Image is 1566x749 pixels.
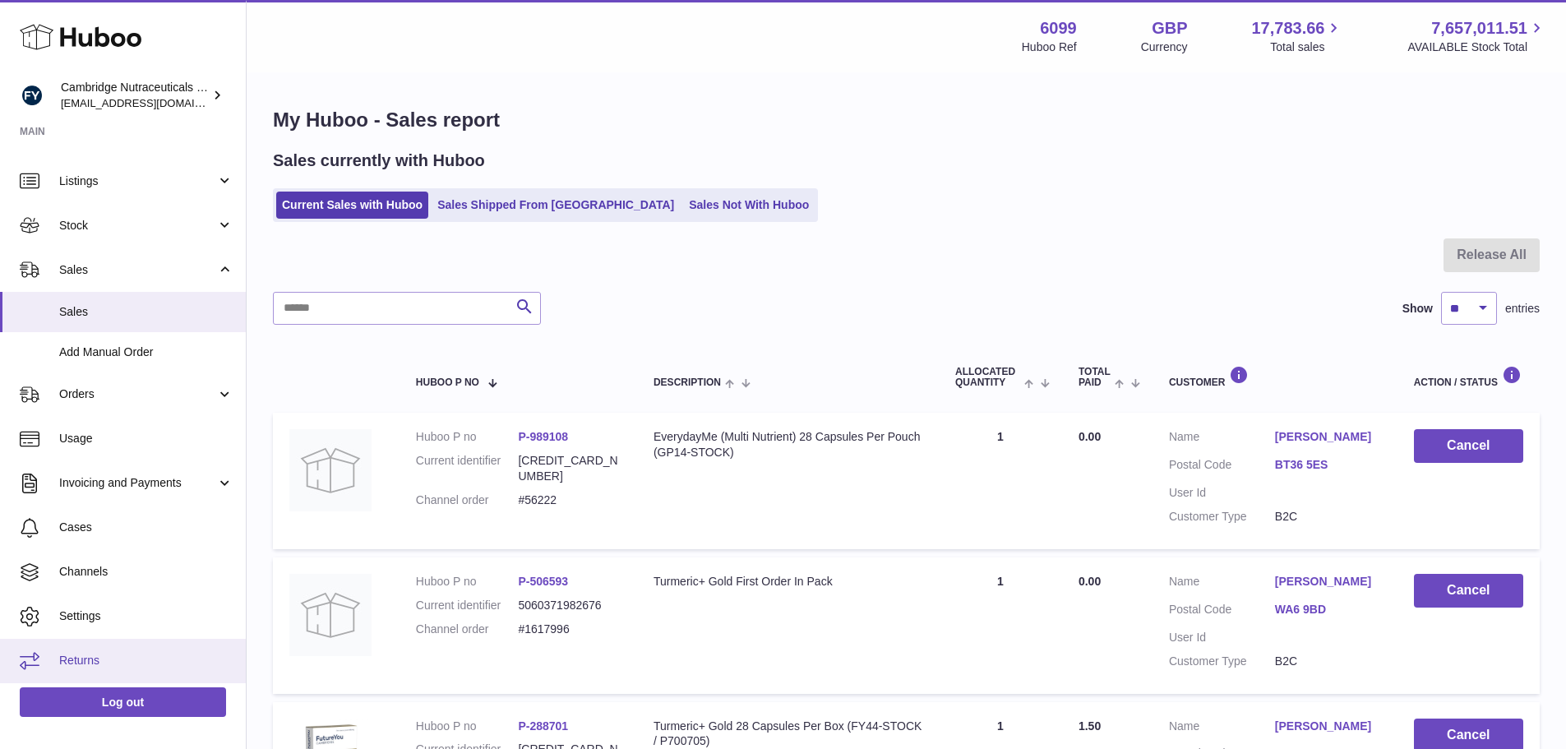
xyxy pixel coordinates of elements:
[1275,457,1381,473] a: BT36 5ES
[59,344,233,360] span: Add Manual Order
[1079,367,1111,388] span: Total paid
[1079,430,1101,443] span: 0.00
[59,475,216,491] span: Invoicing and Payments
[518,453,621,484] dd: [CREDIT_CARD_NUMBER]
[289,574,372,656] img: no-photo.jpg
[1402,301,1433,317] label: Show
[1251,17,1343,55] a: 17,783.66 Total sales
[518,575,568,588] a: P-506593
[1505,301,1540,317] span: entries
[518,598,621,613] dd: 5060371982676
[1040,17,1077,39] strong: 6099
[59,431,233,446] span: Usage
[955,367,1020,388] span: ALLOCATED Quantity
[1414,574,1523,608] button: Cancel
[1169,602,1275,622] dt: Postal Code
[1275,602,1381,617] a: WA6 9BD
[1169,719,1275,738] dt: Name
[1169,574,1275,594] dt: Name
[1251,17,1324,39] span: 17,783.66
[654,574,922,589] div: Turmeric+ Gold First Order In Pack
[1275,719,1381,734] a: [PERSON_NAME]
[416,719,519,734] dt: Huboo P no
[289,429,372,511] img: no-photo.jpg
[1169,509,1275,525] dt: Customer Type
[683,192,815,219] a: Sales Not With Huboo
[59,218,216,233] span: Stock
[518,622,621,637] dd: #1617996
[1169,429,1275,449] dt: Name
[416,598,519,613] dt: Current identifier
[59,520,233,535] span: Cases
[939,413,1062,549] td: 1
[276,192,428,219] a: Current Sales with Huboo
[1414,366,1523,388] div: Action / Status
[59,653,233,668] span: Returns
[59,608,233,624] span: Settings
[1169,630,1275,645] dt: User Id
[1169,457,1275,477] dt: Postal Code
[654,429,922,460] div: EverydayMe (Multi Nutrient) 28 Capsules Per Pouch (GP14-STOCK)
[1407,39,1546,55] span: AVAILABLE Stock Total
[1275,574,1381,589] a: [PERSON_NAME]
[939,557,1062,694] td: 1
[416,574,519,589] dt: Huboo P no
[416,429,519,445] dt: Huboo P no
[1407,17,1546,55] a: 7,657,011.51 AVAILABLE Stock Total
[1275,429,1381,445] a: [PERSON_NAME]
[1169,485,1275,501] dt: User Id
[1079,719,1101,733] span: 1.50
[1275,654,1381,669] dd: B2C
[518,719,568,733] a: P-288701
[1431,17,1527,39] span: 7,657,011.51
[61,80,209,111] div: Cambridge Nutraceuticals Ltd
[1169,366,1381,388] div: Customer
[1275,509,1381,525] dd: B2C
[273,107,1540,133] h1: My Huboo - Sales report
[59,564,233,580] span: Channels
[1022,39,1077,55] div: Huboo Ref
[416,453,519,484] dt: Current identifier
[416,377,479,388] span: Huboo P no
[61,96,242,109] span: [EMAIL_ADDRESS][DOMAIN_NAME]
[416,492,519,508] dt: Channel order
[59,386,216,402] span: Orders
[1079,575,1101,588] span: 0.00
[20,83,44,108] img: huboo@camnutra.com
[59,173,216,189] span: Listings
[654,377,721,388] span: Description
[59,262,216,278] span: Sales
[1414,429,1523,463] button: Cancel
[518,492,621,508] dd: #56222
[20,687,226,717] a: Log out
[1169,654,1275,669] dt: Customer Type
[1141,39,1188,55] div: Currency
[1152,17,1187,39] strong: GBP
[273,150,485,172] h2: Sales currently with Huboo
[518,430,568,443] a: P-989108
[1270,39,1343,55] span: Total sales
[432,192,680,219] a: Sales Shipped From [GEOGRAPHIC_DATA]
[59,304,233,320] span: Sales
[416,622,519,637] dt: Channel order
